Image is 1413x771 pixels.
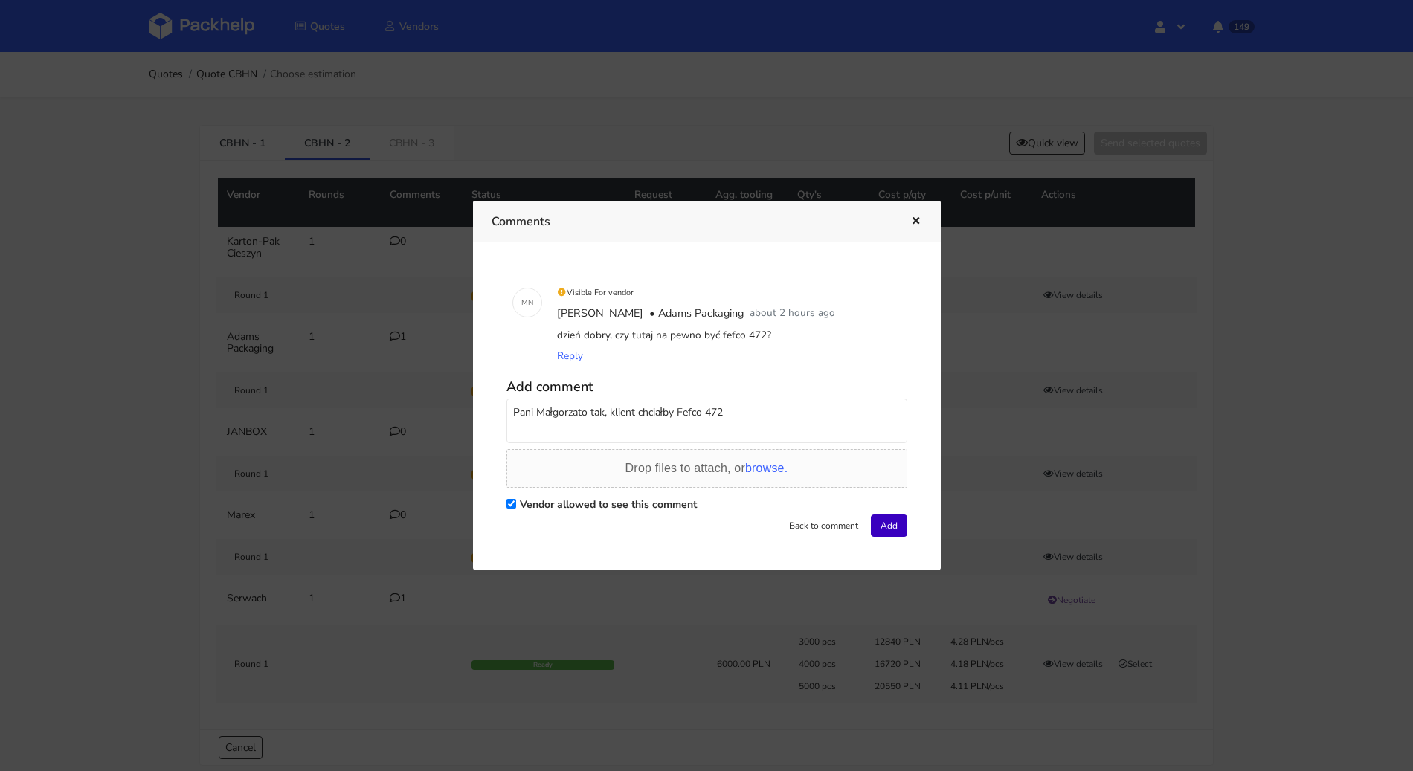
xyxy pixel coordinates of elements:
[521,293,528,312] span: M
[492,211,888,232] h3: Comments
[554,303,646,325] div: [PERSON_NAME]
[557,287,634,298] small: Visible For vendor
[554,325,901,346] div: dzień dobry, czy tutaj na pewno być fefco 472?
[506,378,907,396] h5: Add comment
[646,303,747,325] div: • Adams Packaging
[747,303,838,325] div: about 2 hours ago
[745,462,788,474] span: browse.
[520,497,697,512] label: Vendor allowed to see this comment
[625,462,788,474] span: Drop files to attach, or
[557,349,583,363] span: Reply
[779,514,868,537] button: Back to comment
[871,514,907,537] button: Add
[528,293,533,312] span: N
